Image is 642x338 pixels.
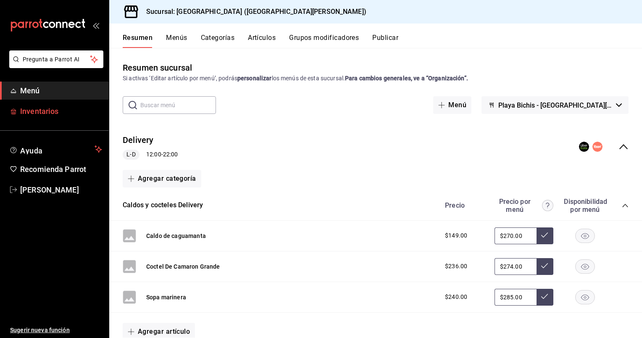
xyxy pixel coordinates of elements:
button: open_drawer_menu [92,22,99,29]
span: L-D [123,150,139,159]
button: Pregunta a Parrot AI [9,50,103,68]
button: Grupos modificadores [289,34,359,48]
div: Si activas ‘Editar artículo por menú’, podrás los menús de esta sucursal. [123,74,629,83]
h3: Sucursal: [GEOGRAPHIC_DATA] ([GEOGRAPHIC_DATA][PERSON_NAME]) [139,7,366,17]
strong: personalizar [237,75,272,82]
div: collapse-menu-row [109,127,642,166]
button: Publicar [372,34,398,48]
div: Precio por menú [495,198,553,214]
span: Sugerir nueva función [10,326,102,335]
div: navigation tabs [123,34,642,48]
span: $240.00 [445,293,467,301]
span: $149.00 [445,231,467,240]
span: Menú [20,85,102,96]
a: Pregunta a Parrot AI [6,61,103,70]
span: $236.00 [445,262,467,271]
button: Menús [166,34,187,48]
input: Sin ajuste [495,289,537,306]
button: Caldo de caguamanta [146,232,206,240]
button: Coctel De Camaron Grande [146,262,220,271]
button: Artículos [248,34,276,48]
span: [PERSON_NAME] [20,184,102,195]
div: Resumen sucursal [123,61,192,74]
button: collapse-category-row [622,202,629,209]
div: Disponibilidad por menú [564,198,606,214]
span: Pregunta a Parrot AI [23,55,90,64]
span: Recomienda Parrot [20,164,102,175]
button: Delivery [123,134,154,146]
div: Precio [437,201,490,209]
input: Buscar menú [140,97,216,114]
div: 12:00 - 22:00 [123,150,178,160]
span: Inventarios [20,106,102,117]
button: Sopa marinera [146,293,186,301]
input: Sin ajuste [495,227,537,244]
button: Categorías [201,34,235,48]
button: Playa Bichis - [GEOGRAPHIC_DATA][PERSON_NAME] [481,96,629,114]
button: Caldos y cocteles Delivery [123,201,203,210]
strong: Para cambios generales, ve a “Organización”. [345,75,468,82]
button: Resumen [123,34,153,48]
button: Agregar categoría [123,170,201,187]
span: Playa Bichis - [GEOGRAPHIC_DATA][PERSON_NAME] [498,101,613,109]
button: Menú [433,96,471,114]
input: Sin ajuste [495,258,537,275]
span: Ayuda [20,144,91,154]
